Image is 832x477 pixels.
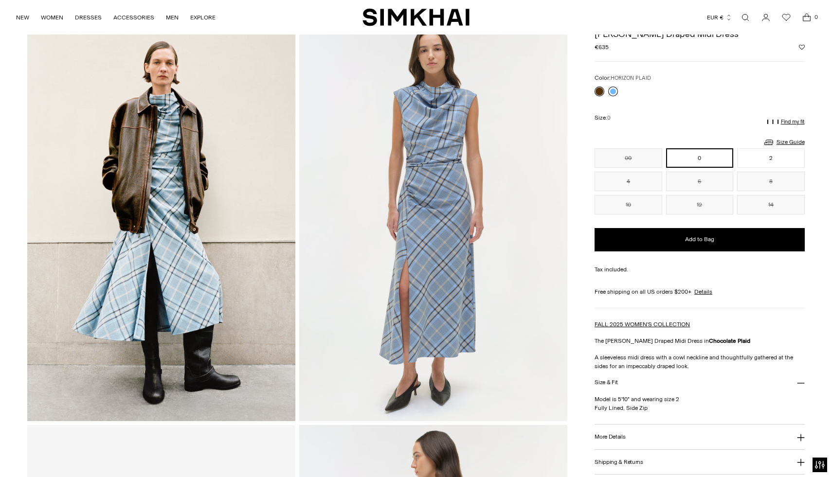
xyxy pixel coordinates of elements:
img: Burke Draped Midi Dress [27,19,295,421]
button: Shipping & Returns [595,450,804,475]
a: Wishlist [777,8,796,27]
span: 0 [812,13,820,21]
a: Size Guide [763,136,805,148]
button: 6 [666,172,733,191]
button: 10 [595,195,662,214]
div: Tax included. [595,265,804,274]
button: More Details [595,424,804,449]
button: 4 [595,172,662,191]
span: €635 [595,43,609,52]
label: Color: [595,73,651,83]
a: Open search modal [736,8,755,27]
button: Add to Wishlist [799,44,805,50]
a: Details [694,287,712,296]
button: Size & Fit [595,371,804,395]
a: ACCESSORIES [113,7,154,28]
img: Burke Draped Midi Dress [299,19,567,421]
h1: [PERSON_NAME] Draped Midi Dress [595,30,804,38]
h3: More Details [595,434,625,440]
button: 0 [666,148,733,168]
a: NEW [16,7,29,28]
label: Size: [595,113,611,123]
button: 8 [737,172,804,191]
a: MEN [166,7,179,28]
button: EUR € [707,7,732,28]
button: 12 [666,195,733,214]
h3: Shipping & Returns [595,459,643,465]
button: 00 [595,148,662,168]
strong: Chocolate Plaid [709,337,750,344]
button: 2 [737,148,804,168]
a: Open cart modal [797,8,816,27]
a: FALL 2025 WOMEN'S COLLECTION [595,321,690,328]
span: Add to Bag [685,235,714,244]
a: Go to the account page [756,8,776,27]
span: HORIZON PLAID [611,75,651,81]
div: Free shipping on all US orders $200+ [595,287,804,296]
span: 0 [607,115,611,121]
a: EXPLORE [190,7,216,28]
p: Model is 5'10" and wearing size 2 Fully Lined, Side Zip [595,395,804,412]
p: The [PERSON_NAME] Draped Midi Dress in [595,336,804,345]
a: WOMEN [41,7,63,28]
a: SIMKHAI [362,8,470,27]
p: A sleeveless midi dress with a cowl neckline and thoughtfully gathered at the sides for an impecc... [595,353,804,371]
h3: Size & Fit [595,379,618,386]
button: Add to Bag [595,228,804,251]
button: 14 [737,195,804,214]
a: DRESSES [75,7,102,28]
